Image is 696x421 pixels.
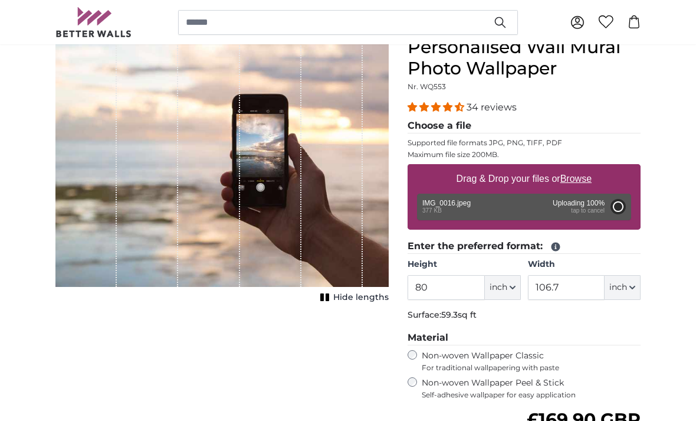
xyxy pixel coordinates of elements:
[408,150,641,159] p: Maximum file size 200MB.
[408,37,641,79] h1: Personalised Wall Mural Photo Wallpaper
[422,363,641,373] span: For traditional wallpapering with paste
[422,377,641,400] label: Non-woven Wallpaper Peel & Stick
[422,350,641,373] label: Non-woven Wallpaper Classic
[333,292,389,303] span: Hide lengths
[441,309,477,320] span: 59.3sq ft
[452,167,596,191] label: Drag & Drop your files or
[408,331,641,345] legend: Material
[317,289,389,306] button: Hide lengths
[408,239,641,254] legend: Enter the preferred format:
[408,259,520,270] label: Height
[55,7,132,37] img: Betterwalls
[408,309,641,321] p: Surface:
[528,259,641,270] label: Width
[408,138,641,148] p: Supported file formats JPG, PNG, TIFF, PDF
[609,282,627,293] span: inch
[467,102,517,113] span: 34 reviews
[422,390,641,400] span: Self-adhesive wallpaper for easy application
[560,174,592,184] u: Browse
[55,37,389,306] div: 1 of 1
[485,275,521,300] button: inch
[408,82,446,91] span: Nr. WQ553
[408,102,467,113] span: 4.32 stars
[605,275,641,300] button: inch
[408,119,641,133] legend: Choose a file
[490,282,507,293] span: inch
